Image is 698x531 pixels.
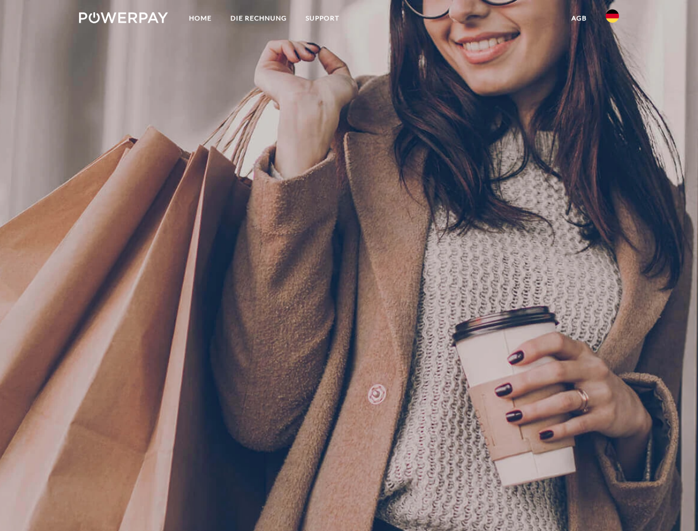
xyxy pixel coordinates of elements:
[180,8,221,28] a: Home
[606,9,619,23] img: de
[221,8,296,28] a: DIE RECHNUNG
[562,8,596,28] a: agb
[296,8,349,28] a: SUPPORT
[79,12,168,23] img: logo-powerpay-white.svg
